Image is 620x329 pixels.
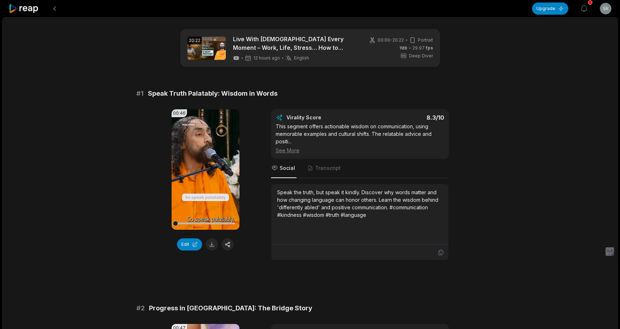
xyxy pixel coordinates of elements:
div: 8.3 /10 [367,114,444,121]
span: 12 hours ago [253,55,280,61]
span: # 2 [136,303,145,313]
video: Your browser does not support mp4 format. [172,109,239,230]
span: Deep Diver [409,53,433,59]
span: Progress in [GEOGRAPHIC_DATA]: The Bridge Story [149,303,312,313]
span: fps [426,45,433,51]
span: # 1 [136,89,144,99]
nav: Tabs [271,159,449,178]
span: Transcript [315,164,341,172]
span: English [294,55,309,61]
div: Speak the truth, but speak it kindly. Discover why words matter and how changing language can hon... [277,189,443,219]
div: Virality Score [286,114,364,121]
div: This segment offers actionable wisdom on communication, using memorable examples and cultural shi... [276,123,444,154]
span: Portrait [418,37,433,43]
span: 00:00 - 20:22 [378,37,404,43]
span: Speak Truth Palatably: Wisdom in Words [148,89,278,99]
button: Edit [177,238,202,251]
div: See More [276,147,444,154]
span: 29.97 [412,45,433,51]
button: Upgrade [532,3,568,15]
a: Live With [DEMOGRAPHIC_DATA] Every Moment – Work, Life, Stress… How to Remember [DEMOGRAPHIC_DATA... [233,35,357,52]
span: Social [280,164,295,172]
